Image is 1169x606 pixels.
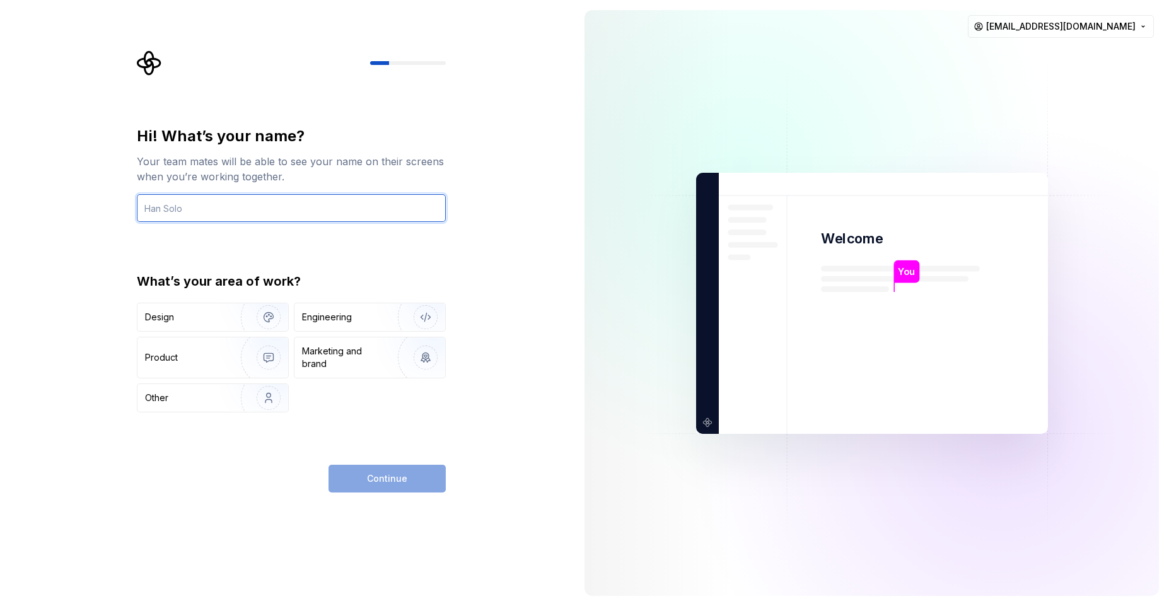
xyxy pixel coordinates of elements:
div: Engineering [302,311,352,323]
p: You [898,264,915,278]
span: [EMAIL_ADDRESS][DOMAIN_NAME] [986,20,1136,33]
div: Hi! What’s your name? [137,126,446,146]
div: Product [145,351,178,364]
div: Your team mates will be able to see your name on their screens when you’re working together. [137,154,446,184]
input: Han Solo [137,194,446,222]
div: Marketing and brand [302,345,387,370]
button: [EMAIL_ADDRESS][DOMAIN_NAME] [968,15,1154,38]
div: Other [145,392,168,404]
div: What’s your area of work? [137,272,446,290]
svg: Supernova Logo [137,50,162,76]
p: Welcome [821,230,883,248]
div: Design [145,311,174,323]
